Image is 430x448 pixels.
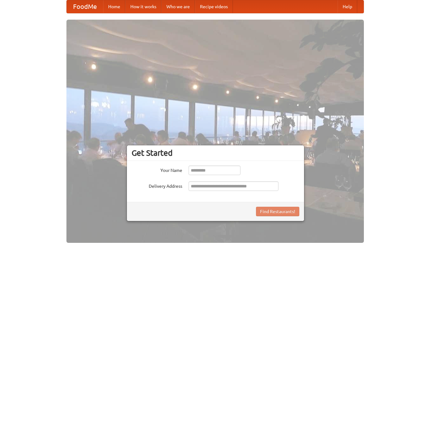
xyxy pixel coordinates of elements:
[103,0,125,13] a: Home
[195,0,233,13] a: Recipe videos
[67,0,103,13] a: FoodMe
[132,166,182,174] label: Your Name
[132,148,299,158] h3: Get Started
[338,0,357,13] a: Help
[256,207,299,216] button: Find Restaurants!
[125,0,161,13] a: How it works
[161,0,195,13] a: Who we are
[132,181,182,189] label: Delivery Address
